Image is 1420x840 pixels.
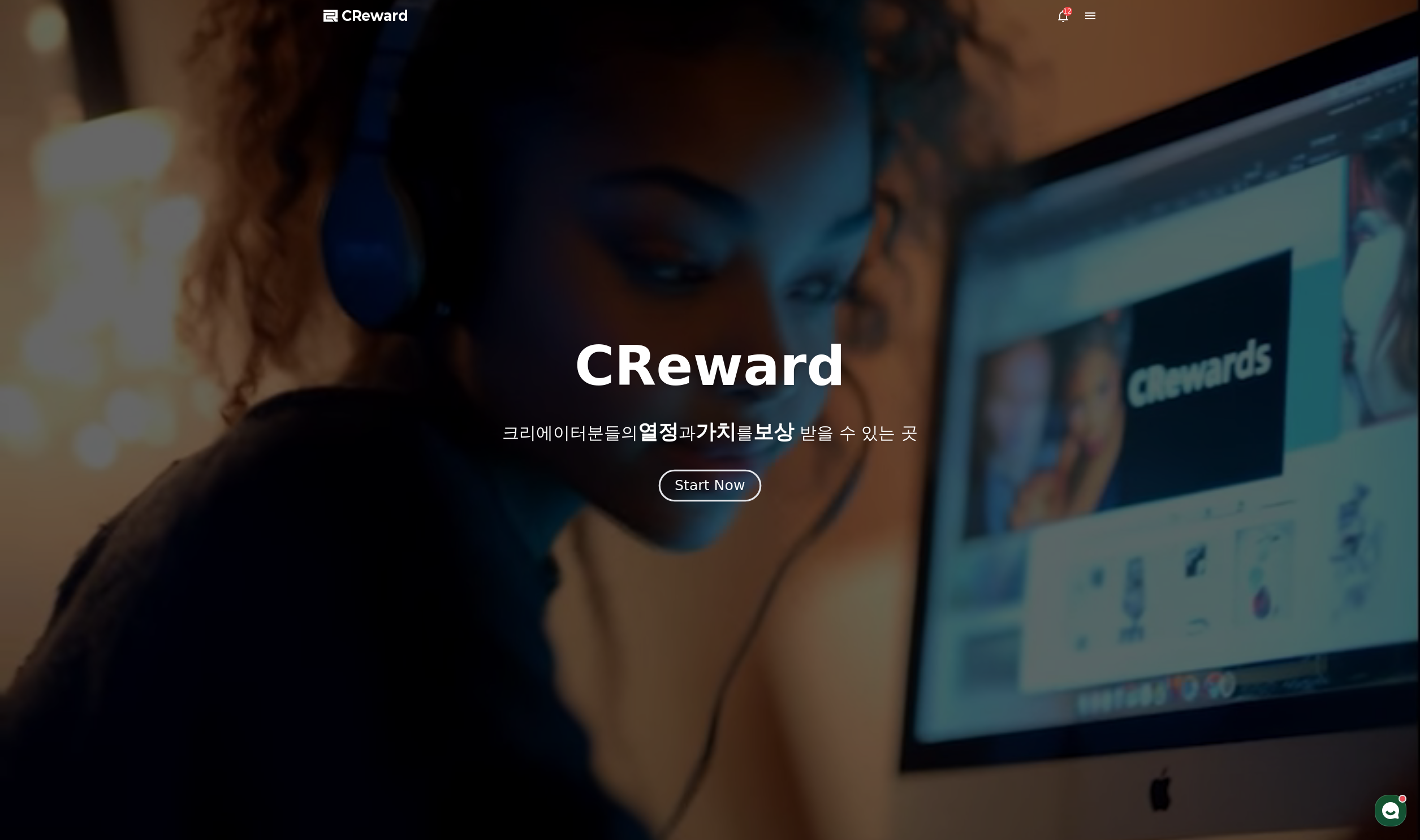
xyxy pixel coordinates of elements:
span: 홈 [36,375,42,384]
button: Start Now [659,470,761,502]
a: 12 [1056,9,1070,23]
a: Start Now [661,482,759,492]
span: 대화 [103,376,117,385]
span: CReward [342,7,408,25]
a: 홈 [3,358,75,387]
span: 보상 [753,420,794,443]
h1: CReward [575,339,845,393]
span: 열정 [638,420,679,443]
div: Start Now [675,476,745,495]
a: CReward [323,7,408,25]
span: 설정 [175,375,188,384]
p: 크리에이터분들의 과 를 받을 수 있는 곳 [502,421,917,443]
span: 가치 [696,420,736,443]
a: 대화 [75,358,146,387]
div: 12 [1063,7,1072,16]
a: 설정 [146,358,217,387]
